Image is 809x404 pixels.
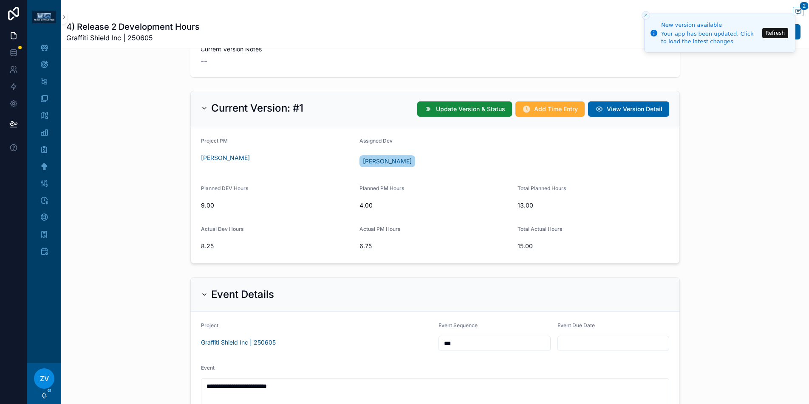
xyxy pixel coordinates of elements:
span: Assigned Dev [359,137,393,144]
button: View Version Detail [588,101,669,117]
h1: 4) Release 2 Development Hours [66,21,200,33]
span: [PERSON_NAME] [363,157,412,166]
span: Current Version Notes [201,45,670,53]
div: Your app has been updated. Click to load the latest changes [661,30,760,45]
span: 6.75 [359,242,511,250]
span: Event Sequence [438,322,478,328]
span: 2 [800,2,809,10]
span: Total Actual Hours [518,226,562,232]
div: New version available [661,21,760,29]
span: Event [201,365,215,371]
span: 4.00 [359,201,511,210]
button: Refresh [762,28,788,38]
span: View Version Detail [607,105,662,113]
span: 15.00 [518,242,669,250]
span: ZV [40,373,49,384]
span: Actual PM Hours [359,226,400,232]
button: 2 [793,7,804,17]
h2: Event Details [211,288,274,301]
span: -- [201,55,207,67]
span: Project PM [201,137,228,144]
button: Update Version & Status [417,101,512,117]
span: Total Planned Hours [518,185,566,191]
span: Update Version & Status [436,105,505,113]
span: Planned DEV Hours [201,185,248,191]
span: Actual Dev Hours [201,226,243,232]
span: 9.00 [201,201,353,210]
span: 13.00 [518,201,669,210]
span: Add Time Entry [534,105,578,113]
button: Close toast [642,11,650,20]
span: Event Due Date [557,322,595,328]
span: Graffiti Shield Inc | 250605 [66,33,200,43]
div: scrollable content [27,34,61,270]
a: [PERSON_NAME] [359,155,415,167]
a: Graffiti Shield Inc | 250605 [201,338,276,347]
h2: Current Version: #1 [211,101,303,115]
span: Project [201,322,218,328]
button: Add Time Entry [515,101,585,117]
span: Planned PM Hours [359,185,404,191]
img: App logo [32,11,56,23]
a: [PERSON_NAME] [201,154,250,162]
span: 8.25 [201,242,353,250]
